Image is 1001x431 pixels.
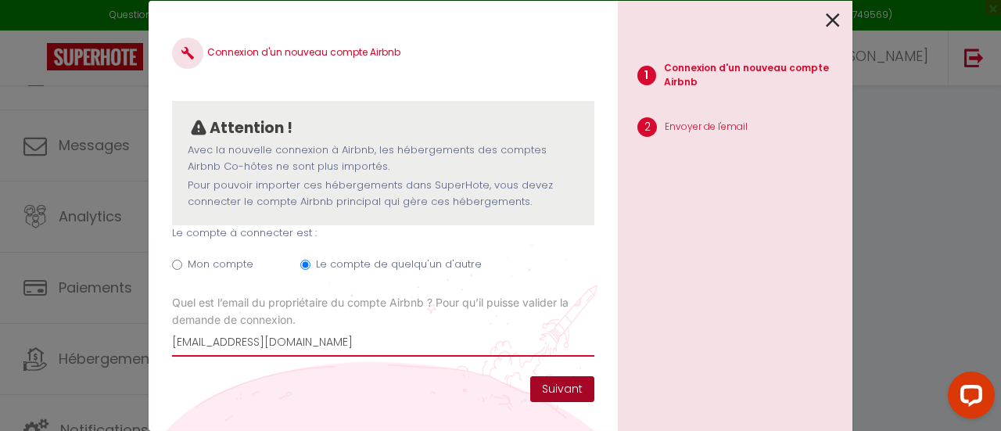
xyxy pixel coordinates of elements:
[637,117,657,137] span: 2
[637,66,656,85] span: 1
[172,294,594,329] label: Quel est l’email du propriétaire du compte Airbnb ? Pour qu’il puisse valider la demande de conne...
[210,117,292,140] p: Attention !
[188,178,579,210] p: Pour pouvoir importer ces hébergements dans SuperHote, vous devez connecter le compte Airbnb prin...
[188,142,579,174] p: Avec la nouvelle connexion à Airbnb, les hébergements des comptes Airbnb Co-hôtes ne sont plus im...
[172,225,594,241] p: Le compte à connecter est :
[530,376,594,403] button: Suivant
[172,38,594,69] h4: Connexion d'un nouveau compte Airbnb
[935,365,1001,431] iframe: LiveChat chat widget
[664,61,853,91] p: Connexion d'un nouveau compte Airbnb
[665,120,748,135] p: Envoyer de l'email
[316,257,482,272] label: Le compte de quelqu'un d'autre
[188,257,253,272] label: Mon compte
